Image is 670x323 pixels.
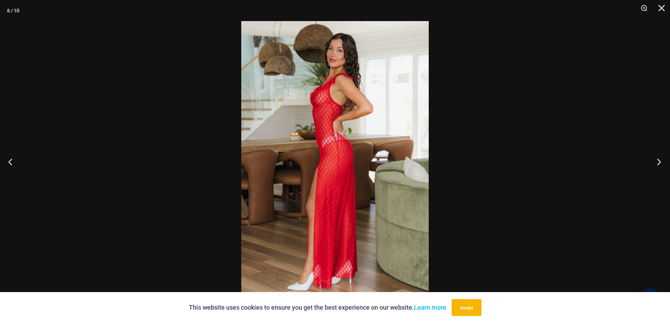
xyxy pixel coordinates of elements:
[452,299,481,316] button: Accept
[7,5,19,16] div: 6 / 10
[414,304,446,311] a: Learn more
[241,21,429,302] img: Sometimes Red 587 Dress 03
[644,144,670,179] button: Next
[189,302,446,313] p: This website uses cookies to ensure you get the best experience on our website.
